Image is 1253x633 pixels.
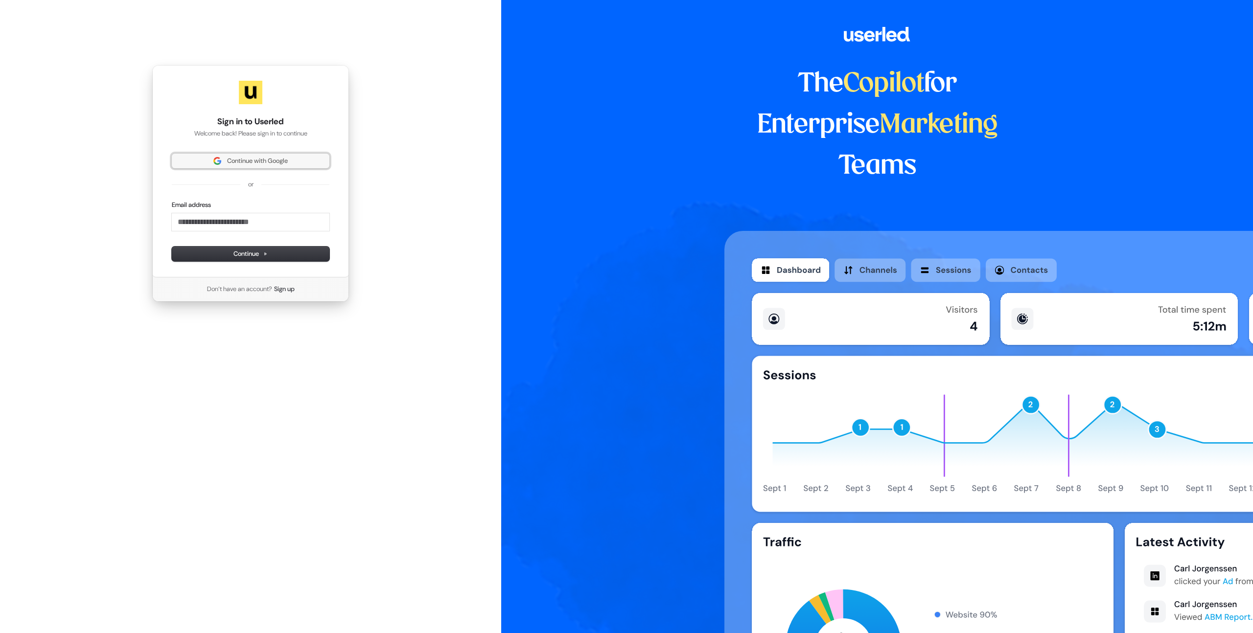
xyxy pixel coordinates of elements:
button: Sign in with GoogleContinue with Google [172,154,329,168]
span: Copilot [843,71,924,97]
button: Continue [172,247,329,261]
p: or [248,180,254,189]
a: Sign up [274,285,295,294]
img: Sign in with Google [213,157,221,165]
h1: The for Enterprise Teams [724,64,1030,187]
span: Don’t have an account? [207,285,272,294]
p: Welcome back! Please sign in to continue [172,129,329,138]
span: Continue with Google [227,157,288,165]
span: Continue [233,249,268,258]
span: Marketing [880,113,998,138]
h1: Sign in to Userled [172,116,329,128]
label: Email address [172,201,211,209]
img: Userled [239,81,262,104]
